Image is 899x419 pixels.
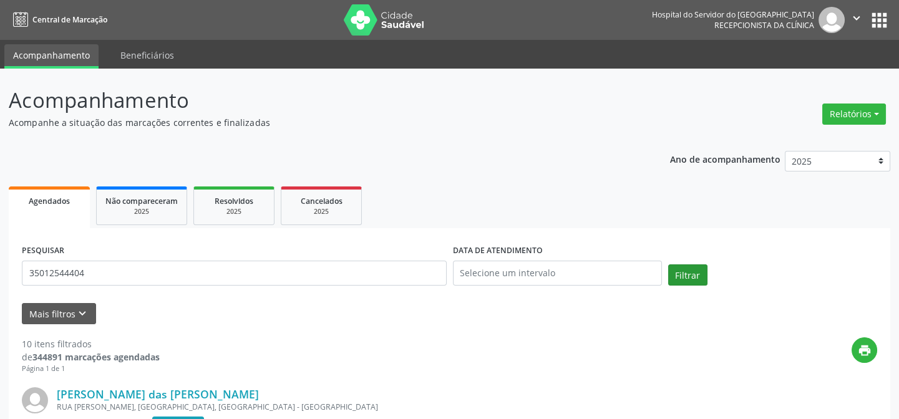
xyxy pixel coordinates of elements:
[57,387,259,401] a: [PERSON_NAME] das [PERSON_NAME]
[852,337,877,363] button: print
[9,85,626,116] p: Acompanhamento
[22,261,447,286] input: Nome, código do beneficiário ou CPF
[668,264,707,286] button: Filtrar
[75,307,89,320] i: keyboard_arrow_down
[57,402,690,412] div: RUA [PERSON_NAME], [GEOGRAPHIC_DATA], [GEOGRAPHIC_DATA] - [GEOGRAPHIC_DATA]
[203,207,265,216] div: 2025
[22,364,160,374] div: Página 1 de 1
[105,196,178,206] span: Não compareceram
[29,196,70,206] span: Agendados
[32,14,107,25] span: Central de Marcação
[112,44,183,66] a: Beneficiários
[858,344,872,357] i: print
[453,241,543,261] label: DATA DE ATENDIMENTO
[845,7,868,33] button: 
[9,9,107,30] a: Central de Marcação
[652,9,814,20] div: Hospital do Servidor do [GEOGRAPHIC_DATA]
[290,207,352,216] div: 2025
[819,7,845,33] img: img
[670,151,780,166] p: Ano de acompanhamento
[32,351,160,363] strong: 344891 marcações agendadas
[714,20,814,31] span: Recepcionista da clínica
[868,9,890,31] button: apps
[850,11,863,25] i: 
[22,387,48,413] img: img
[22,303,96,325] button: Mais filtroskeyboard_arrow_down
[301,196,343,206] span: Cancelados
[215,196,253,206] span: Resolvidos
[4,44,99,69] a: Acompanhamento
[22,241,64,261] label: PESQUISAR
[105,207,178,216] div: 2025
[822,104,886,125] button: Relatórios
[453,261,662,286] input: Selecione um intervalo
[22,337,160,350] div: 10 itens filtrados
[22,350,160,364] div: de
[9,116,626,129] p: Acompanhe a situação das marcações correntes e finalizadas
